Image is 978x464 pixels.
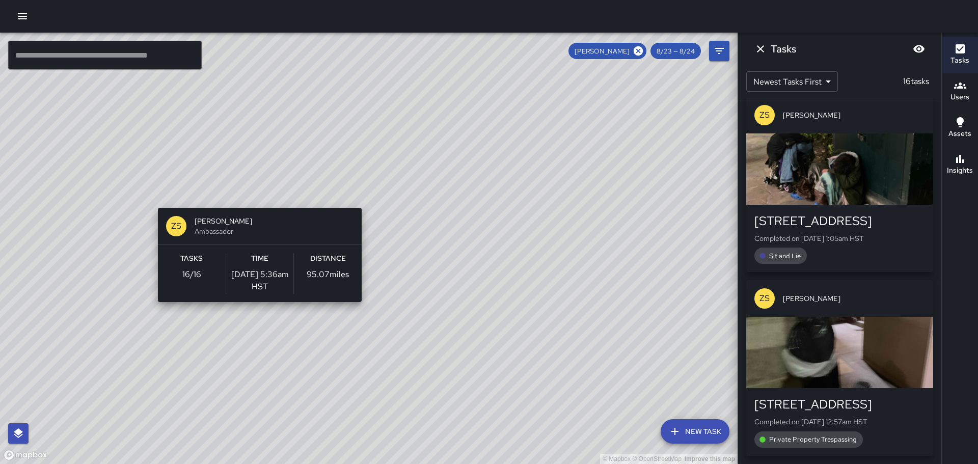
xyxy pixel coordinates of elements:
p: 16 tasks [899,75,933,88]
button: ZS[PERSON_NAME][STREET_ADDRESS]Completed on [DATE] 1:05am HSTSit and Lie [746,97,933,272]
button: ZS[PERSON_NAME][STREET_ADDRESS]Completed on [DATE] 12:57am HSTPrivate Property Trespassing [746,280,933,455]
div: [STREET_ADDRESS] [754,213,925,229]
button: Assets [942,110,978,147]
button: Dismiss [750,39,771,59]
p: ZS [759,109,770,121]
h6: Tasks [950,55,969,66]
span: [PERSON_NAME] [783,110,925,120]
p: 95.07 miles [307,268,349,281]
p: Completed on [DATE] 12:57am HST [754,417,925,427]
button: Insights [942,147,978,183]
button: ZS[PERSON_NAME]AmbassadorTasks16/16Time[DATE] 5:36am HSTDistance95.07miles [158,208,362,302]
span: [PERSON_NAME] [195,216,354,226]
p: Completed on [DATE] 1:05am HST [754,233,925,243]
div: [PERSON_NAME] [568,43,646,59]
span: Private Property Trespassing [763,435,863,444]
h6: Users [950,92,969,103]
span: [PERSON_NAME] [568,47,636,56]
p: [DATE] 5:36am HST [226,268,294,293]
p: ZS [759,292,770,305]
span: Sit and Lie [763,252,807,260]
span: Ambassador [195,226,354,236]
h6: Distance [310,253,346,264]
h6: Assets [948,128,971,140]
p: 16 / 16 [182,268,201,281]
button: Blur [909,39,929,59]
p: ZS [171,220,181,232]
span: 8/23 — 8/24 [650,47,701,56]
h6: Time [251,253,268,264]
h6: Tasks [771,41,796,57]
button: Filters [709,41,729,61]
div: [STREET_ADDRESS] [754,396,925,413]
span: [PERSON_NAME] [783,293,925,304]
button: Users [942,73,978,110]
button: Tasks [942,37,978,73]
h6: Tasks [180,253,203,264]
button: New Task [661,419,729,444]
div: Newest Tasks First [746,71,838,92]
h6: Insights [947,165,973,176]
